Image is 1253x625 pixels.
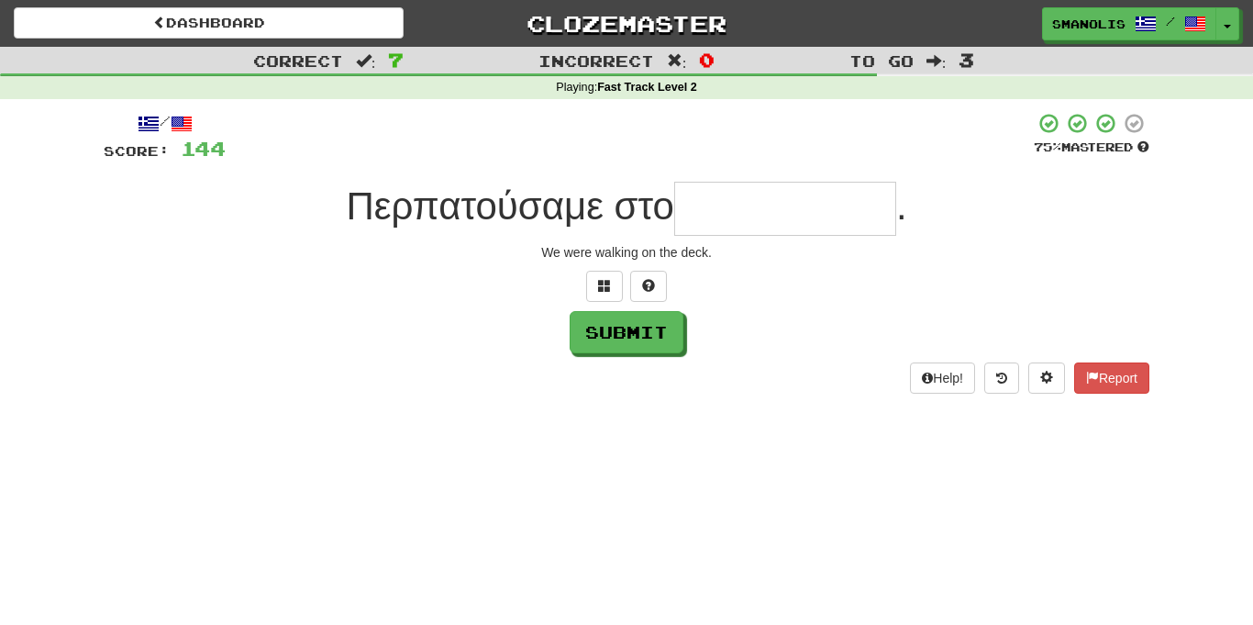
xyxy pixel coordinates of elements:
span: 144 [181,137,226,160]
span: Score: [104,143,170,159]
a: Clozemaster [431,7,821,39]
a: smanolis / [1042,7,1216,40]
button: Round history (alt+y) [984,363,1019,394]
span: : [667,53,687,69]
span: 75 % [1034,140,1061,154]
span: / [1166,15,1175,28]
div: / [104,112,226,135]
span: : [926,53,947,69]
a: Dashboard [14,7,404,39]
span: Correct [253,51,343,70]
span: smanolis [1052,16,1125,32]
button: Single letter hint - you only get 1 per sentence and score half the points! alt+h [630,271,667,302]
button: Report [1074,363,1149,394]
span: Περπατούσαμε στο [346,184,673,228]
span: : [356,53,376,69]
button: Help! [910,363,975,394]
div: Mastered [1034,140,1149,156]
span: To go [849,51,914,70]
button: Submit [570,311,683,353]
span: 0 [699,49,715,71]
span: 7 [388,49,404,71]
strong: Fast Track Level 2 [597,81,697,94]
span: . [896,184,907,228]
span: 3 [959,49,974,71]
button: Switch sentence to multiple choice alt+p [586,271,623,302]
span: Incorrect [538,51,654,70]
div: We were walking on the deck. [104,243,1149,262]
